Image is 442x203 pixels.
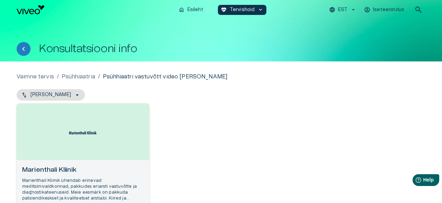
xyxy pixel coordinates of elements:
[257,7,264,13] span: keyboard_arrow_down
[338,6,347,14] p: EST
[178,7,185,13] span: home
[17,42,30,56] button: Tagasi
[230,6,255,14] p: Tervishoid
[388,171,442,191] iframe: Help widget launcher
[218,5,267,15] button: ecg_heartTervishoidkeyboard_arrow_down
[176,5,207,15] button: homeEsileht
[62,73,95,81] a: Psühhiaatria
[98,73,100,81] p: /
[187,6,203,14] p: Esileht
[221,7,227,13] span: ecg_heart
[39,43,137,55] h1: Konsultatsiooni info
[373,6,404,14] p: Iseteenindus
[17,89,85,101] button: [PERSON_NAME]
[69,128,97,135] img: Marienthali Kliinik logo
[17,73,54,81] a: Vaimne tervis
[363,5,406,15] button: Iseteenindus
[17,5,44,14] img: Viveo logo
[414,6,423,14] span: search
[103,73,227,81] p: Psühhiaatri vastuvõtt video [PERSON_NAME]
[328,5,357,15] button: EST
[17,5,173,14] a: Navigate to homepage
[57,73,59,81] p: /
[22,178,144,202] p: Marienthali Kliinik ühendab erinevad meditsiinivaldkonnad, pakkudes eriarsti vastuvõtte ja diagno...
[412,3,425,17] button: open search modal
[22,166,144,175] h6: Marienthali Kliinik
[30,91,71,99] p: [PERSON_NAME]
